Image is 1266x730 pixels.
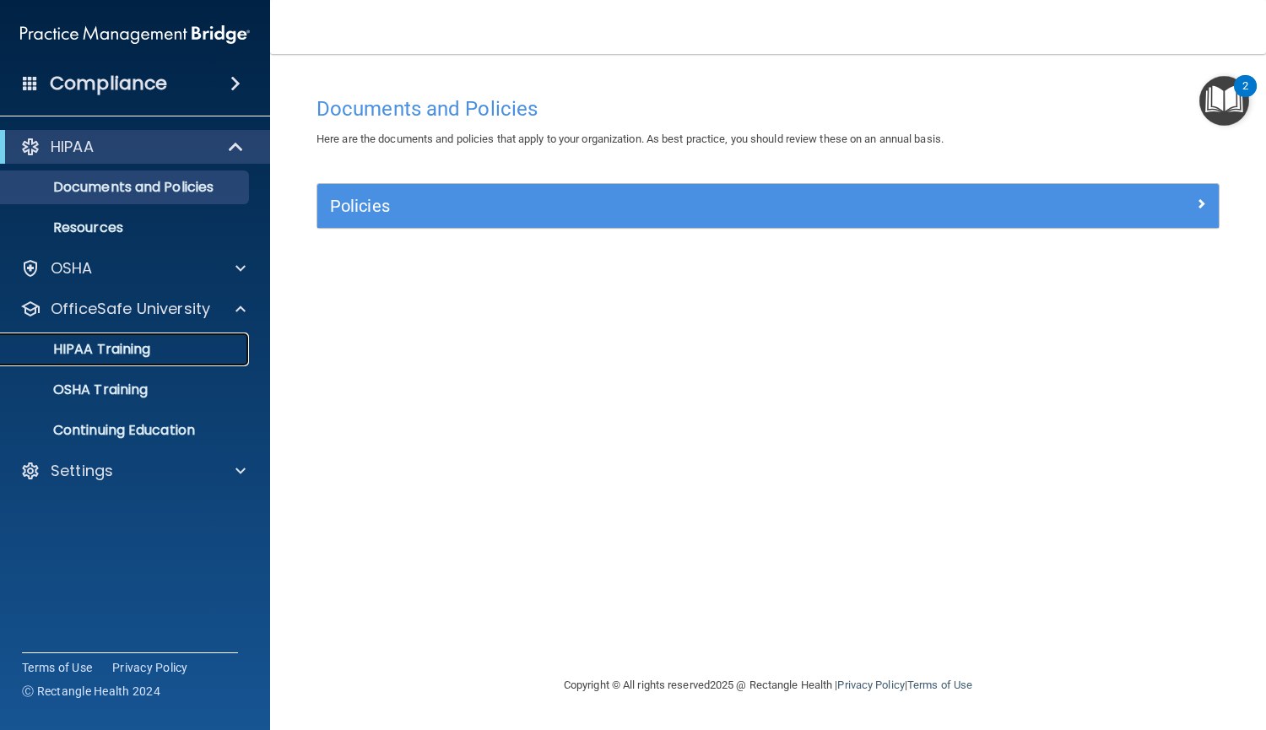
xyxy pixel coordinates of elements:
[460,658,1076,712] div: Copyright © All rights reserved 2025 @ Rectangle Health | |
[20,18,250,51] img: PMB logo
[11,422,241,439] p: Continuing Education
[112,659,188,676] a: Privacy Policy
[20,137,245,157] a: HIPAA
[22,683,160,700] span: Ⓒ Rectangle Health 2024
[51,137,94,157] p: HIPAA
[20,258,246,278] a: OSHA
[11,341,150,358] p: HIPAA Training
[51,258,93,278] p: OSHA
[1199,76,1249,126] button: Open Resource Center, 2 new notifications
[837,679,904,691] a: Privacy Policy
[316,132,944,145] span: Here are the documents and policies that apply to your organization. As best practice, you should...
[20,299,246,319] a: OfficeSafe University
[51,299,210,319] p: OfficeSafe University
[11,179,241,196] p: Documents and Policies
[330,192,1206,219] a: Policies
[20,461,246,481] a: Settings
[330,197,981,215] h5: Policies
[907,679,972,691] a: Terms of Use
[11,219,241,236] p: Resources
[1242,86,1248,108] div: 2
[51,461,113,481] p: Settings
[22,659,92,676] a: Terms of Use
[316,98,1220,120] h4: Documents and Policies
[11,381,148,398] p: OSHA Training
[50,72,167,95] h4: Compliance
